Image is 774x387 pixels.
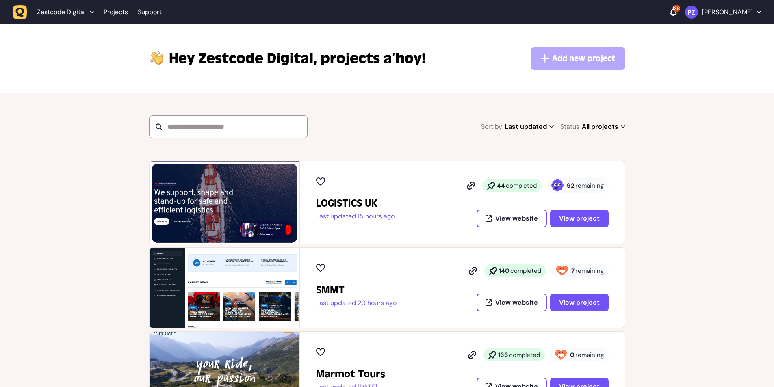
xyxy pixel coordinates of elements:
[495,299,538,306] span: View website
[531,47,625,70] button: Add new project
[567,182,575,190] strong: 92
[575,351,604,359] span: remaining
[316,299,397,307] p: Last updated 20 hours ago
[497,182,505,190] strong: 44
[316,368,385,381] h2: Marmot Tours
[559,299,600,306] span: View project
[550,294,609,311] button: View project
[702,8,753,16] p: [PERSON_NAME]
[582,121,625,132] span: All projects
[316,197,395,210] h2: LOGISTICS UK
[495,215,538,222] span: View website
[571,267,575,275] strong: 7
[498,351,508,359] strong: 166
[477,210,547,227] button: View website
[550,210,609,227] button: View project
[316,212,395,221] p: Last updated 15 hours ago
[552,53,615,64] span: Add new project
[559,215,600,222] span: View project
[505,121,554,132] span: Last updated
[169,49,425,68] p: projects a’hoy!
[685,6,698,19] img: Paris Zisis
[673,5,680,12] div: 136
[499,267,509,275] strong: 140
[510,267,541,275] span: completed
[575,267,604,275] span: remaining
[509,351,540,359] span: completed
[138,8,162,16] a: Support
[104,5,128,19] a: Projects
[481,121,502,132] span: Sort by
[13,5,99,19] button: Zestcode Digital
[560,121,579,132] span: Status
[149,49,164,65] img: hi-hand
[575,182,604,190] span: remaining
[316,283,397,296] h2: SMMT
[685,6,761,19] button: [PERSON_NAME]
[570,351,575,359] strong: 0
[506,182,537,190] span: completed
[150,248,299,328] img: SMMT
[37,8,86,16] span: Zestcode Digital
[477,294,547,311] button: View website
[169,49,317,68] span: Zestcode Digital
[150,161,299,244] img: LOGISTICS UK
